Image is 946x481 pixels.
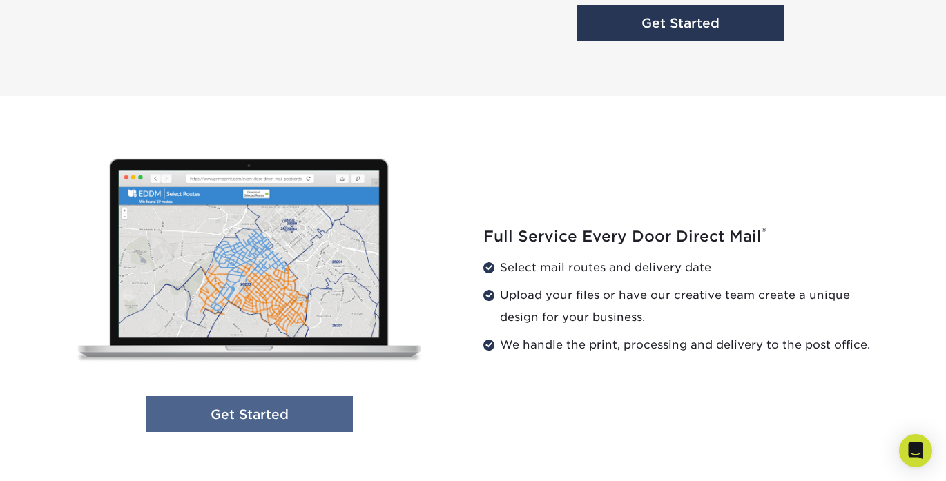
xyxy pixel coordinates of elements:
[483,228,877,246] h2: Full Service Every Door Direct Mail
[899,434,932,467] div: Open Intercom Messenger
[762,225,766,239] sup: ®
[483,334,877,356] li: We handle the print, processing and delivery to the post office.
[577,5,784,41] a: Get Started
[146,396,353,433] a: Get Started
[483,257,877,279] li: Select mail routes and delivery date
[59,146,440,379] img: Full Service Every Door Direct Mail
[483,284,877,328] li: Upload your files or have our creative team create a unique design for your business.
